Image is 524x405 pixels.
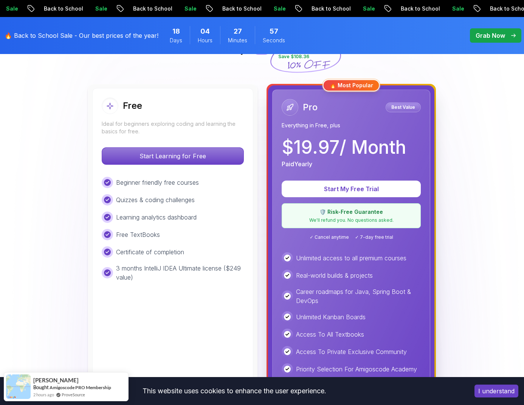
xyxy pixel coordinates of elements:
span: 18 Days [172,26,180,37]
p: Sale [357,5,381,12]
p: Quizzes & coding challenges [116,195,195,204]
p: Career roadmaps for Java, Spring Boot & DevOps [296,287,421,305]
button: Start My Free Trial [282,181,421,197]
p: Access To All Textbooks [296,330,364,339]
p: Back to School [394,5,446,12]
p: 🛡️ Risk-Free Guarantee [287,208,416,216]
p: Paid Yearly [282,159,312,168]
button: Start Learning for Free [102,147,244,165]
p: Learning analytics dashboard [116,213,197,222]
p: $ 19.97 / Month [282,138,406,156]
span: ✓ 7-day free trial [355,234,393,240]
p: Grab Now [476,31,505,40]
p: Priority Selection For Amigoscode Academy [296,365,417,374]
p: Back to School [305,5,357,12]
span: Days [170,37,182,44]
span: 2 hours ago [33,391,54,398]
p: Ideal for beginners exploring coding and learning the basics for free. [102,120,244,135]
p: Unlimited Kanban Boards [296,312,366,322]
h2: Free [123,100,142,112]
p: 🔥 Back to School Sale - Our best prices of the year! [5,31,158,40]
span: [PERSON_NAME] [33,377,79,383]
p: Sale [267,5,291,12]
p: Sale [178,5,202,12]
span: 4 Hours [200,26,210,37]
span: 27 Minutes [234,26,242,37]
h2: Pro [303,101,318,113]
p: Sale [89,5,113,12]
p: Free TextBooks [116,230,160,239]
p: Start Learning for Free [102,148,243,164]
p: Start My Free Trial [291,184,412,193]
span: Seconds [263,37,285,44]
p: Back to School [127,5,178,12]
button: Accept cookies [474,385,518,397]
span: Hours [198,37,212,44]
p: Access To Private Exclusive Community [296,347,407,356]
p: Sale [446,5,470,12]
a: Start Learning for Free [102,152,244,160]
p: 3 months IntelliJ IDEA Ultimate license ($249 value) [116,264,244,282]
a: Amigoscode PRO Membership [50,385,111,390]
p: Unlimited access to all premium courses [296,254,406,263]
p: We'll refund you. No questions asked. [287,217,416,223]
span: Bought [33,384,49,390]
p: Back to School [37,5,89,12]
div: This website uses cookies to enhance the user experience. [6,383,463,399]
p: Back to School [216,5,267,12]
span: ✓ Cancel anytime [310,234,349,240]
p: Beginner friendly free courses [116,178,199,187]
a: ProveSource [62,391,85,398]
p: Real-world builds & projects [296,271,373,280]
span: Minutes [228,37,247,44]
img: provesource social proof notification image [6,374,31,399]
p: Everything in Free, plus [282,122,421,129]
p: Best Value [387,104,420,111]
p: Certificate of completion [116,247,184,257]
span: 57 Seconds [270,26,278,37]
